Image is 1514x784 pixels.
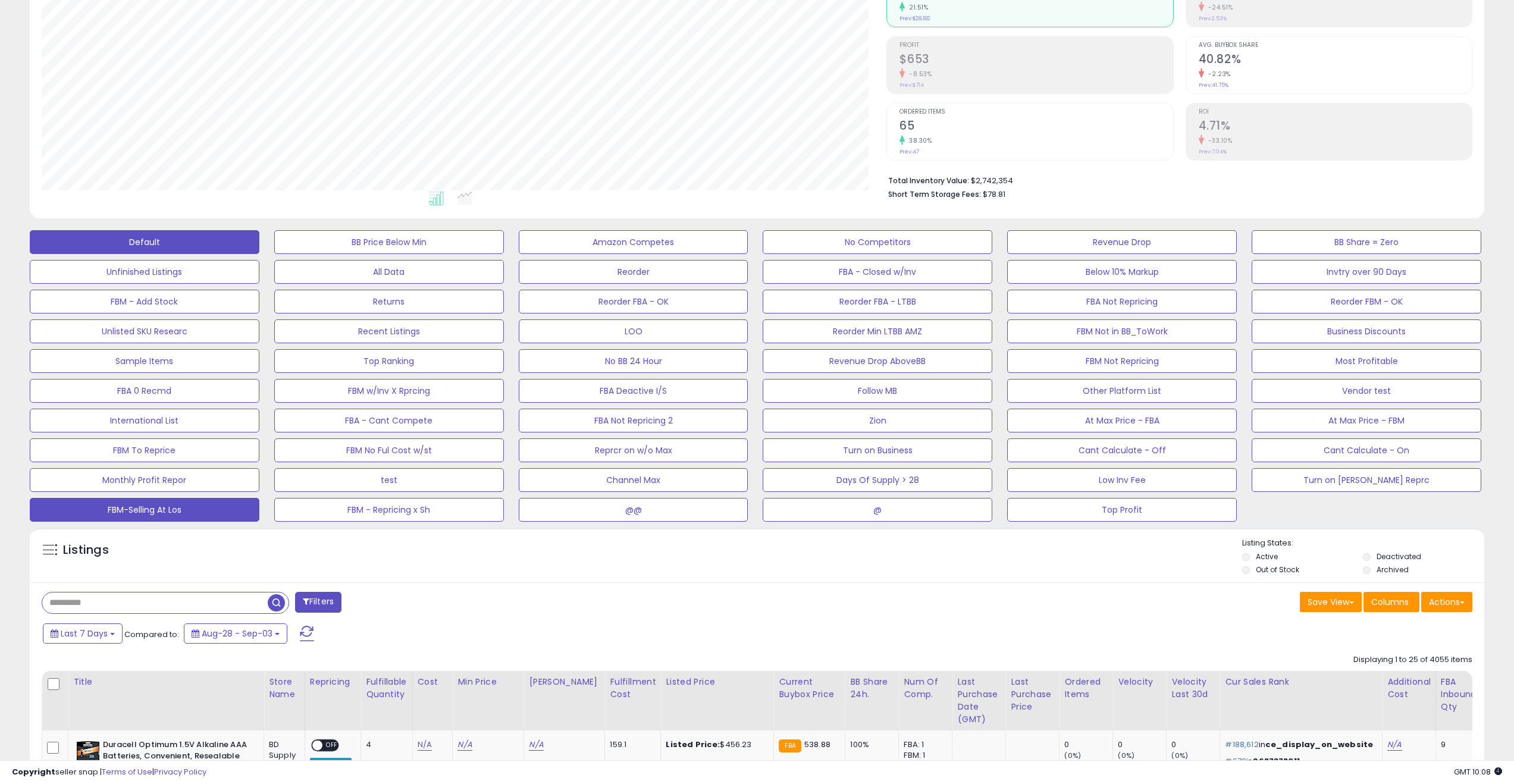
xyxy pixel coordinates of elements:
[1199,119,1472,135] h2: 4.71%
[905,136,932,145] small: 38.30%
[529,676,600,688] div: [PERSON_NAME]
[1199,109,1472,115] span: ROI
[763,230,992,254] button: No Competitors
[30,438,259,462] button: FBM To Reprice
[899,52,1173,68] h2: $653
[1225,739,1258,750] span: #188,612
[295,592,341,613] button: Filters
[519,498,748,522] button: @@
[899,42,1173,49] span: Profit
[1252,230,1481,254] button: BB Share = Zero
[366,739,403,750] div: 4
[1007,230,1237,254] button: Revenue Drop
[274,498,504,522] button: FBM - Repricing x Sh
[888,175,969,186] b: Total Inventory Value:
[418,739,432,751] a: N/A
[519,468,748,492] button: Channel Max
[1242,538,1484,549] p: Listing States:
[1225,676,1377,688] div: Cur Sales Rank
[519,260,748,284] button: Reorder
[519,409,748,432] button: FBA Not Repricing 2
[202,628,272,639] span: Aug-28 - Sep-03
[1353,654,1472,666] div: Displaying 1 to 25 of 4055 items
[274,409,504,432] button: FBA - Cant Compete
[30,498,259,522] button: FBM-Selling At Los
[1252,319,1481,343] button: Business Discounts
[1225,739,1373,750] p: in
[366,676,407,701] div: Fulfillable Quantity
[12,767,206,778] div: seller snap | |
[30,319,259,343] button: Unlisted SKU Researc
[1007,349,1237,373] button: FBM Not Repricing
[905,3,928,12] small: 21.51%
[102,766,152,777] a: Terms of Use
[274,349,504,373] button: Top Ranking
[274,290,504,313] button: Returns
[899,119,1173,135] h2: 65
[850,739,889,750] div: 100%
[519,438,748,462] button: Reprcr on w/o Max
[1199,81,1228,89] small: Prev: 41.75%
[274,230,504,254] button: BB Price Below Min
[529,739,543,751] a: N/A
[610,676,656,701] div: Fulfillment Cost
[519,349,748,373] button: No BB 24 Hour
[61,628,108,639] span: Last 7 Days
[1204,136,1233,145] small: -33.10%
[63,542,109,559] h5: Listings
[1371,596,1409,608] span: Columns
[274,319,504,343] button: Recent Listings
[274,260,504,284] button: All Data
[1007,498,1237,522] button: Top Profit
[73,676,259,688] div: Title
[957,676,1001,726] div: Last Purchase Date (GMT)
[1300,592,1362,612] button: Save View
[983,189,1005,200] span: $78.81
[666,739,720,750] b: Listed Price:
[763,498,992,522] button: @
[30,349,259,373] button: Sample Items
[1204,70,1231,79] small: -2.23%
[1252,349,1481,373] button: Most Profitable
[310,676,356,688] div: Repricing
[1256,565,1299,575] label: Out of Stock
[1199,15,1227,22] small: Prev: 2.53%
[1011,676,1054,713] div: Last Purchase Price
[1007,379,1237,403] button: Other Platform List
[519,290,748,313] button: Reorder FBA - OK
[779,739,801,752] small: FBA
[1064,739,1112,750] div: 0
[1421,592,1472,612] button: Actions
[274,468,504,492] button: test
[779,676,840,701] div: Current Buybox Price
[43,623,123,644] button: Last 7 Days
[1252,468,1481,492] button: Turn on [PERSON_NAME] Reprc
[1171,739,1220,750] div: 0
[804,739,830,750] span: 538.88
[904,739,943,750] div: FBA: 1
[899,109,1173,115] span: Ordered Items
[1377,551,1421,562] label: Deactivated
[457,676,519,688] div: Min Price
[30,290,259,313] button: FBM - Add Stock
[1441,739,1472,750] div: 9
[1199,42,1472,49] span: Avg. Buybox Share
[1252,438,1481,462] button: Cant Calculate - On
[899,148,919,155] small: Prev: 47
[519,230,748,254] button: Amazon Competes
[124,629,179,640] span: Compared to:
[763,409,992,432] button: Zion
[1252,409,1481,432] button: At Max Price - FBM
[322,741,341,751] span: OFF
[30,409,259,432] button: International List
[154,766,206,777] a: Privacy Policy
[763,349,992,373] button: Revenue Drop AboveBB
[1387,739,1402,751] a: N/A
[519,319,748,343] button: LOO
[1252,290,1481,313] button: Reorder FBM - OK
[1252,260,1481,284] button: Invtry over 90 Days
[610,739,651,750] div: 159.1
[103,739,247,776] b: Duracell Optimum 1.5V Alkaline AAA Batteries, Convenient, Resealable Package
[76,739,100,763] img: 41XoduaLMoL._SL40_.jpg
[1007,260,1237,284] button: Below 10% Markup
